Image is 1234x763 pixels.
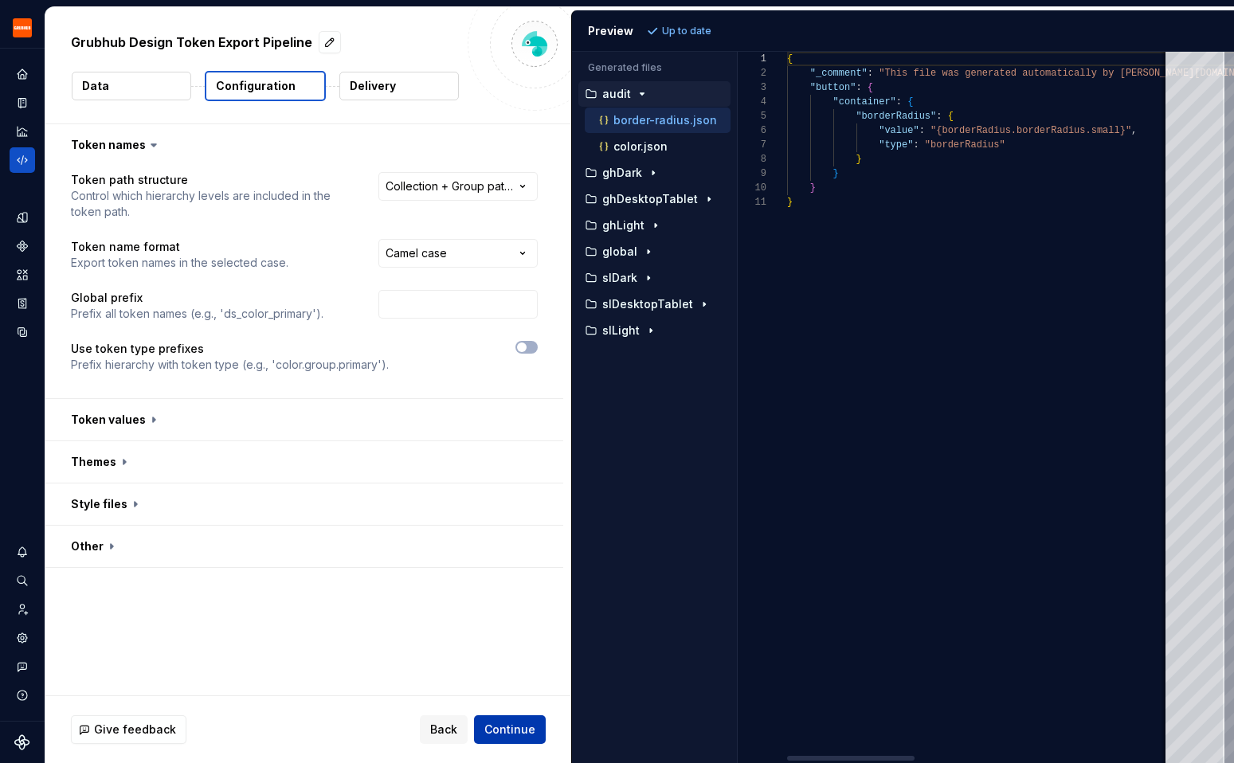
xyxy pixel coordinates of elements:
p: slDark [602,272,637,284]
p: Control which hierarchy levels are included in the token path. [71,188,350,220]
p: Data [82,78,109,94]
span: { [947,111,953,122]
button: Back [420,715,468,744]
p: global [602,245,637,258]
span: Continue [484,722,535,738]
a: Analytics [10,119,35,144]
span: "{borderRadius.borderRadius.small}" [930,125,1131,136]
p: Up to date [662,25,711,37]
span: { [787,53,793,65]
svg: Supernova Logo [14,734,30,750]
span: : [919,125,924,136]
button: Continue [474,715,546,744]
button: audit [578,85,731,103]
a: Home [10,61,35,87]
a: Documentation [10,90,35,115]
button: ghDark [578,164,731,182]
p: Configuration [216,78,296,94]
button: Delivery [339,72,459,100]
p: ghDark [602,166,642,179]
a: Components [10,233,35,259]
p: Use token type prefixes [71,341,389,357]
a: Storybook stories [10,291,35,316]
span: "borderRadius" [856,111,936,122]
img: 4e8d6f31-f5cf-47b4-89aa-e4dec1dc0822.png [13,18,32,37]
span: } [787,197,793,208]
span: "borderRadius" [925,139,1005,151]
span: "button" [810,82,856,93]
div: 8 [738,152,766,166]
p: ghLight [602,219,644,232]
a: Invite team [10,597,35,622]
span: } [856,154,861,165]
button: Give feedback [71,715,186,744]
span: { [907,96,913,108]
p: Token path structure [71,172,350,188]
span: "value" [879,125,919,136]
button: ghDesktopTablet [578,190,731,208]
span: : [936,111,942,122]
a: Data sources [10,319,35,345]
div: Preview [588,23,633,39]
button: Notifications [10,539,35,565]
button: slDesktopTablet [578,295,731,313]
span: "container" [832,96,895,108]
div: 11 [738,195,766,209]
div: 5 [738,109,766,123]
div: 9 [738,166,766,181]
span: , [1131,125,1137,136]
button: color.json [585,138,731,155]
span: } [810,182,816,194]
button: Search ⌘K [10,568,35,593]
span: : [913,139,919,151]
a: Code automation [10,147,35,173]
div: 4 [738,95,766,109]
p: Prefix all token names (e.g., 'ds_color_primary'). [71,306,323,322]
p: slDesktopTablet [602,298,693,311]
p: Grubhub Design Token Export Pipeline [71,33,312,52]
span: Back [430,722,457,738]
span: } [832,168,838,179]
button: Data [72,72,191,100]
a: Assets [10,262,35,288]
div: 6 [738,123,766,138]
div: 7 [738,138,766,152]
a: Design tokens [10,205,35,230]
span: { [868,82,873,93]
p: Generated files [588,61,721,74]
span: Give feedback [94,722,176,738]
p: Prefix hierarchy with token type (e.g., 'color.group.primary'). [71,357,389,373]
p: slLight [602,324,640,337]
div: Settings [10,625,35,651]
span: "This file was generated automatically by [PERSON_NAME] [879,68,1194,79]
p: color.json [613,140,668,153]
div: 3 [738,80,766,95]
button: slLight [578,322,731,339]
button: border-radius.json [585,112,731,129]
p: Delivery [350,78,396,94]
span: : [896,96,902,108]
button: Configuration [205,71,326,101]
p: ghDesktopTablet [602,193,698,205]
span: : [856,82,861,93]
span: : [868,68,873,79]
button: ghLight [578,217,731,234]
button: slDark [578,269,731,287]
div: 2 [738,66,766,80]
p: border-radius.json [613,114,717,127]
p: Token name format [71,239,288,255]
button: Contact support [10,654,35,679]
